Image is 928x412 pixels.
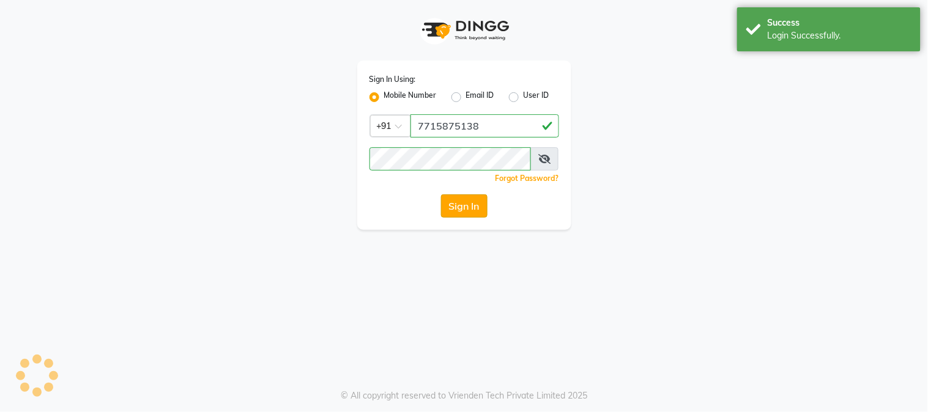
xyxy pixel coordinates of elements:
[384,90,437,105] label: Mobile Number
[768,29,911,42] div: Login Successfully.
[466,90,494,105] label: Email ID
[496,174,559,183] a: Forgot Password?
[369,74,416,85] label: Sign In Using:
[768,17,911,29] div: Success
[441,194,488,218] button: Sign In
[524,90,549,105] label: User ID
[410,114,559,138] input: Username
[369,147,532,171] input: Username
[415,12,513,48] img: logo1.svg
